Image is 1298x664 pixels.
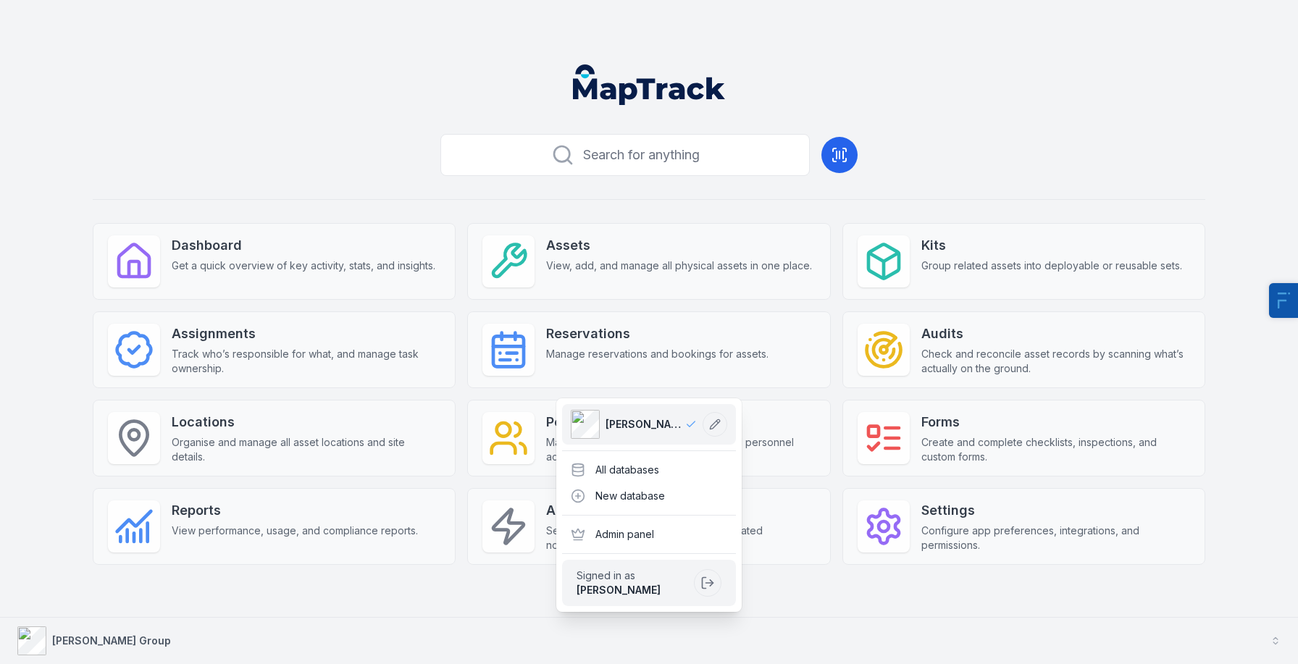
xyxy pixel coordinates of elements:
strong: [PERSON_NAME] [577,584,661,596]
span: Signed in as [577,568,688,583]
div: All databases [562,457,736,483]
div: [PERSON_NAME] Group [556,398,742,612]
span: [PERSON_NAME] Group [606,417,685,432]
div: Admin panel [562,521,736,547]
strong: [PERSON_NAME] Group [52,634,171,647]
div: New database [562,483,736,509]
